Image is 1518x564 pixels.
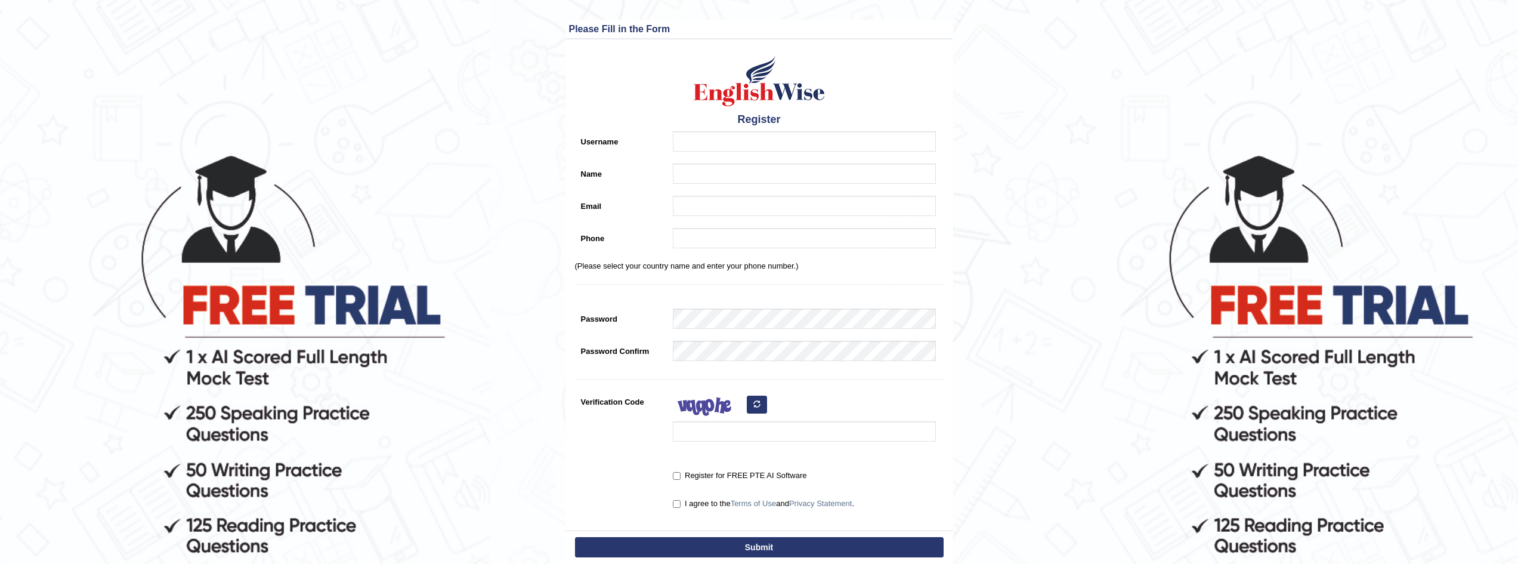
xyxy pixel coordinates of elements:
[575,164,667,180] label: Name
[575,228,667,244] label: Phone
[569,24,950,35] h3: Please Fill in the Form
[673,500,681,508] input: I agree to theTerms of UseandPrivacy Statement.
[691,54,827,108] img: Logo of English Wise create a new account for intelligent practice with AI
[575,260,944,272] p: (Please select your country name and enter your phone number.)
[575,131,667,147] label: Username
[673,470,806,482] label: Register for FREE PTE AI Software
[731,499,777,508] a: Terms of Use
[673,472,681,480] input: Register for FREE PTE AI Software
[673,498,854,510] label: I agree to the and .
[789,499,852,508] a: Privacy Statement
[575,309,667,325] label: Password
[575,196,667,212] label: Email
[575,114,944,126] h4: Register
[575,392,667,408] label: Verification Code
[575,341,667,357] label: Password Confirm
[575,537,944,557] button: Submit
